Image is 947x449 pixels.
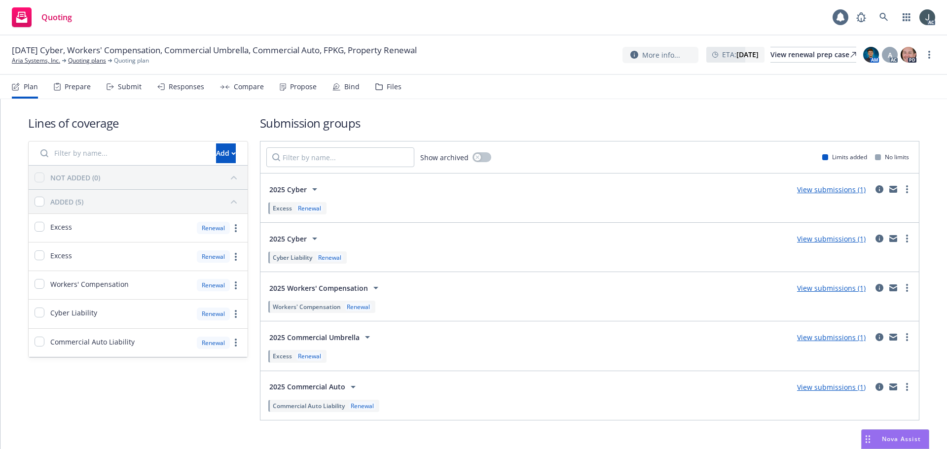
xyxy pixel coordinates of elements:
a: more [901,381,913,393]
div: Renewal [197,337,230,349]
button: More info... [622,47,698,63]
a: mail [887,282,899,294]
div: Renewal [197,222,230,234]
span: 2025 Cyber [269,234,307,244]
a: circleInformation [874,233,885,244]
a: Aria Systems, Inc. [12,56,60,65]
span: Cyber Liability [273,253,312,262]
div: Renewal [197,279,230,291]
a: circleInformation [874,381,885,393]
span: More info... [642,50,680,60]
a: mail [887,233,899,244]
a: mail [887,381,899,393]
button: 2025 Workers' Compensation [266,278,385,298]
div: Responses [169,83,204,91]
div: Propose [290,83,317,91]
a: more [901,282,913,294]
button: Nova Assist [861,429,929,449]
a: circleInformation [874,183,885,195]
button: 2025 Cyber [266,179,324,199]
div: Renewal [345,303,372,311]
img: photo [863,47,879,63]
h1: Submission groups [260,115,919,131]
span: Cyber Liability [50,308,97,318]
button: Add [216,143,236,163]
input: Filter by name... [35,143,210,163]
div: Renewal [349,402,376,410]
a: more [923,49,935,61]
button: NOT ADDED (0) [50,170,242,185]
span: Nova Assist [882,435,921,443]
a: Switch app [897,7,916,27]
a: View submissions (1) [797,234,866,243]
span: A [888,50,892,60]
a: more [901,331,913,343]
span: Excess [50,222,72,232]
span: Show archived [420,152,469,163]
div: Renewal [296,204,323,212]
a: View submissions (1) [797,283,866,293]
a: mail [887,331,899,343]
span: 2025 Workers' Compensation [269,283,368,293]
span: Workers' Compensation [273,303,341,311]
div: ADDED (5) [50,197,83,207]
a: circleInformation [874,331,885,343]
div: Files [387,83,401,91]
a: Report a Bug [851,7,871,27]
img: photo [901,47,916,63]
span: 2025 Commercial Auto [269,381,345,392]
a: View submissions (1) [797,185,866,194]
button: 2025 Commercial Umbrella [266,327,376,347]
span: Commercial Auto Liability [50,337,135,347]
a: Search [874,7,894,27]
a: mail [887,183,899,195]
div: View renewal prep case [770,47,856,62]
button: ADDED (5) [50,194,242,209]
div: Renewal [197,250,230,263]
strong: [DATE] [736,50,759,59]
span: Quoting plan [114,56,149,65]
a: circleInformation [874,282,885,294]
span: ETA : [722,49,759,60]
div: Renewal [316,253,343,262]
span: [DATE] Cyber, Workers' Compensation, Commercial Umbrella, Commercial Auto, FPKG, Property Renewal [12,44,417,56]
img: photo [919,9,935,25]
a: Quoting plans [68,56,106,65]
div: Prepare [65,83,91,91]
span: Excess [50,250,72,261]
a: Quoting [8,3,76,31]
a: View submissions (1) [797,333,866,342]
h1: Lines of coverage [28,115,248,131]
a: View renewal prep case [770,47,856,63]
span: Workers' Compensation [50,279,129,289]
a: more [901,233,913,244]
div: No limits [875,153,909,161]
div: Renewal [296,352,323,360]
span: Excess [273,352,292,360]
a: more [230,222,242,234]
span: Quoting [41,13,72,21]
a: more [230,308,242,320]
button: 2025 Cyber [266,229,324,248]
button: 2025 Commercial Auto [266,377,362,397]
a: View submissions (1) [797,382,866,392]
div: Bind [344,83,360,91]
span: Excess [273,204,292,212]
a: more [901,183,913,195]
div: Submit [118,83,142,91]
div: NOT ADDED (0) [50,173,100,183]
span: Commercial Auto Liability [273,402,345,410]
div: Compare [234,83,264,91]
a: more [230,279,242,291]
input: Filter by name... [266,147,414,167]
div: Plan [24,83,38,91]
a: more [230,337,242,348]
a: more [230,251,242,263]
span: 2025 Commercial Umbrella [269,332,360,343]
div: Limits added [822,153,867,161]
div: Drag to move [862,430,874,449]
div: Renewal [197,308,230,320]
span: 2025 Cyber [269,184,307,195]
